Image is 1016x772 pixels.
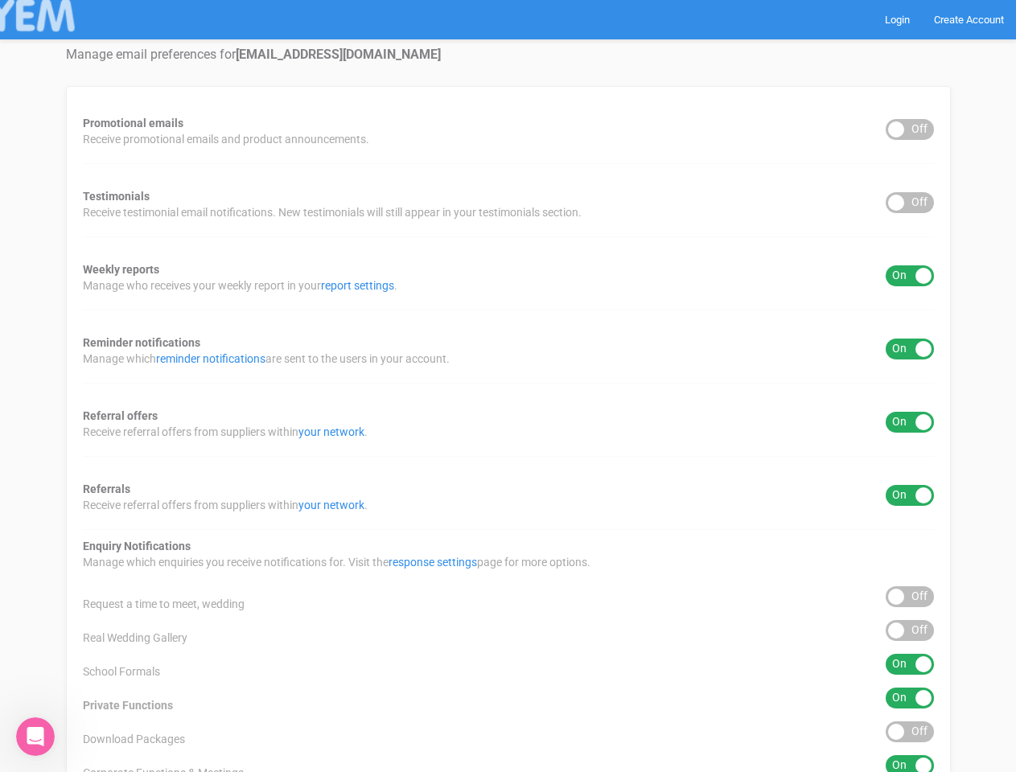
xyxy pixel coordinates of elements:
[66,47,951,62] h4: Manage email preferences for
[83,540,191,552] strong: Enquiry Notifications
[83,277,397,294] span: Manage who receives your weekly report in your .
[83,554,590,570] span: Manage which enquiries you receive notifications for. Visit the page for more options.
[389,556,477,569] a: response settings
[83,697,173,713] span: Private Functions
[83,263,159,276] strong: Weekly reports
[16,717,55,756] iframe: Intercom live chat
[236,47,441,62] strong: [EMAIL_ADDRESS][DOMAIN_NAME]
[83,731,185,747] span: Download Packages
[156,352,265,365] a: reminder notifications
[83,351,450,367] span: Manage which are sent to the users in your account.
[83,131,369,147] span: Receive promotional emails and product announcements.
[83,117,183,129] strong: Promotional emails
[83,482,130,495] strong: Referrals
[83,596,245,612] span: Request a time to meet, wedding
[83,204,582,220] span: Receive testimonial email notifications. New testimonials will still appear in your testimonials ...
[83,190,150,203] strong: Testimonials
[321,279,394,292] a: report settings
[83,424,368,440] span: Receive referral offers from suppliers within .
[83,497,368,513] span: Receive referral offers from suppliers within .
[298,499,364,511] a: your network
[83,409,158,422] strong: Referral offers
[83,630,187,646] span: Real Wedding Gallery
[83,336,200,349] strong: Reminder notifications
[298,425,364,438] a: your network
[83,663,160,680] span: School Formals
